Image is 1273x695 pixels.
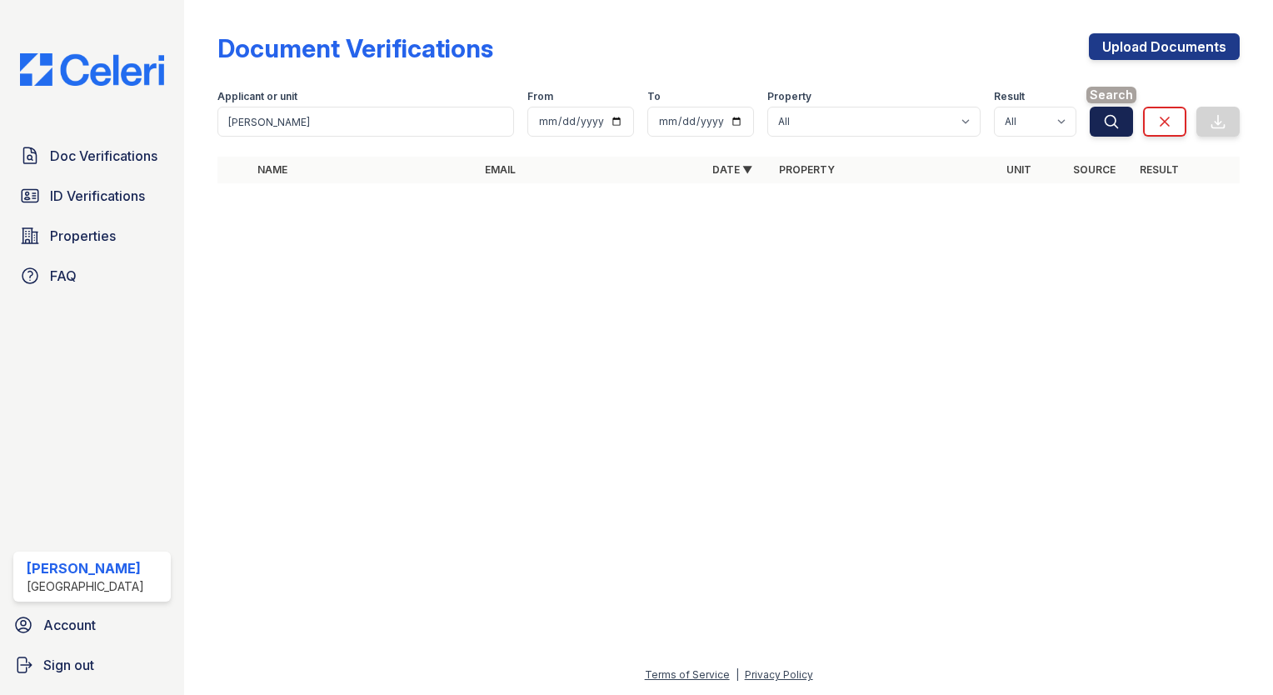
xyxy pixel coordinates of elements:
a: Account [7,608,177,642]
div: [GEOGRAPHIC_DATA] [27,578,144,595]
label: Result [994,90,1025,103]
span: Doc Verifications [50,146,157,166]
div: Document Verifications [217,33,493,63]
img: CE_Logo_Blue-a8612792a0a2168367f1c8372b55b34899dd931a85d93a1a3d3e32e68fde9ad4.png [7,53,177,86]
button: Search [1090,107,1133,137]
a: Email [485,163,516,176]
input: Search by name, email, or unit number [217,107,514,137]
a: Upload Documents [1089,33,1240,60]
a: Doc Verifications [13,139,171,172]
a: Properties [13,219,171,252]
div: | [736,668,739,681]
a: Name [257,163,287,176]
a: Sign out [7,648,177,682]
label: To [647,90,661,103]
a: Source [1073,163,1116,176]
a: Unit [1006,163,1031,176]
label: Applicant or unit [217,90,297,103]
a: FAQ [13,259,171,292]
span: Sign out [43,655,94,675]
a: Result [1140,163,1179,176]
a: Privacy Policy [745,668,813,681]
div: [PERSON_NAME] [27,558,144,578]
span: Search [1086,87,1136,103]
label: Property [767,90,811,103]
span: ID Verifications [50,186,145,206]
a: Date ▼ [712,163,752,176]
span: Properties [50,226,116,246]
a: Property [779,163,835,176]
a: ID Verifications [13,179,171,212]
a: Terms of Service [645,668,730,681]
label: From [527,90,553,103]
span: Account [43,615,96,635]
span: FAQ [50,266,77,286]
